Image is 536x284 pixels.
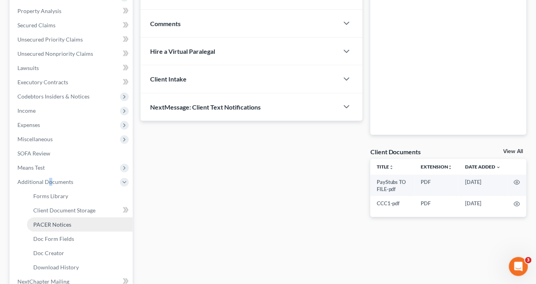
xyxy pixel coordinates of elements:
span: Doc Creator [33,250,64,256]
span: Comments [150,20,181,27]
td: [DATE] [459,175,507,197]
a: Secured Claims [11,18,133,32]
span: Means Test [17,164,45,171]
span: Codebtors Insiders & Notices [17,93,90,100]
a: Property Analysis [11,4,133,18]
span: Executory Contracts [17,79,68,85]
span: Lawsuits [17,64,39,71]
span: Unsecured Nonpriority Claims [17,50,93,57]
a: Extensionunfold_more [421,164,453,170]
td: [DATE] [459,196,507,210]
span: 3 [525,257,532,263]
a: Executory Contracts [11,75,133,89]
span: Hire a Virtual Paralegal [150,47,215,55]
td: PDF [414,175,459,197]
a: Date Added expand_more [465,164,501,170]
span: PACER Notices [33,221,71,228]
span: Download History [33,264,79,271]
a: Client Document Storage [27,203,133,218]
span: Client Intake [150,75,187,83]
iframe: Intercom live chat [509,257,528,276]
a: View All [504,149,523,154]
span: Additional Documents [17,178,73,185]
span: Client Document Storage [33,207,95,214]
a: PACER Notices [27,218,133,232]
span: Expenses [17,121,40,128]
span: Forms Library [33,193,68,199]
a: Download History [27,260,133,275]
a: SOFA Review [11,146,133,161]
i: expand_more [496,165,501,170]
i: unfold_more [448,165,453,170]
a: Doc Creator [27,246,133,260]
div: Client Documents [370,148,421,156]
span: Miscellaneous [17,136,53,142]
span: Property Analysis [17,8,61,14]
span: Secured Claims [17,22,55,28]
span: SOFA Review [17,150,50,157]
i: unfold_more [389,165,394,170]
span: NextMessage: Client Text Notifications [150,103,261,111]
a: Lawsuits [11,61,133,75]
td: CCC1-pdf [370,196,414,210]
a: Unsecured Nonpriority Claims [11,47,133,61]
td: PayStubs TO FILE-pdf [370,175,414,197]
td: PDF [414,196,459,210]
a: Forms Library [27,189,133,203]
span: Income [17,107,36,114]
a: Doc Form Fields [27,232,133,246]
a: Titleunfold_more [377,164,394,170]
span: Unsecured Priority Claims [17,36,83,43]
span: Doc Form Fields [33,235,74,242]
a: Unsecured Priority Claims [11,32,133,47]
